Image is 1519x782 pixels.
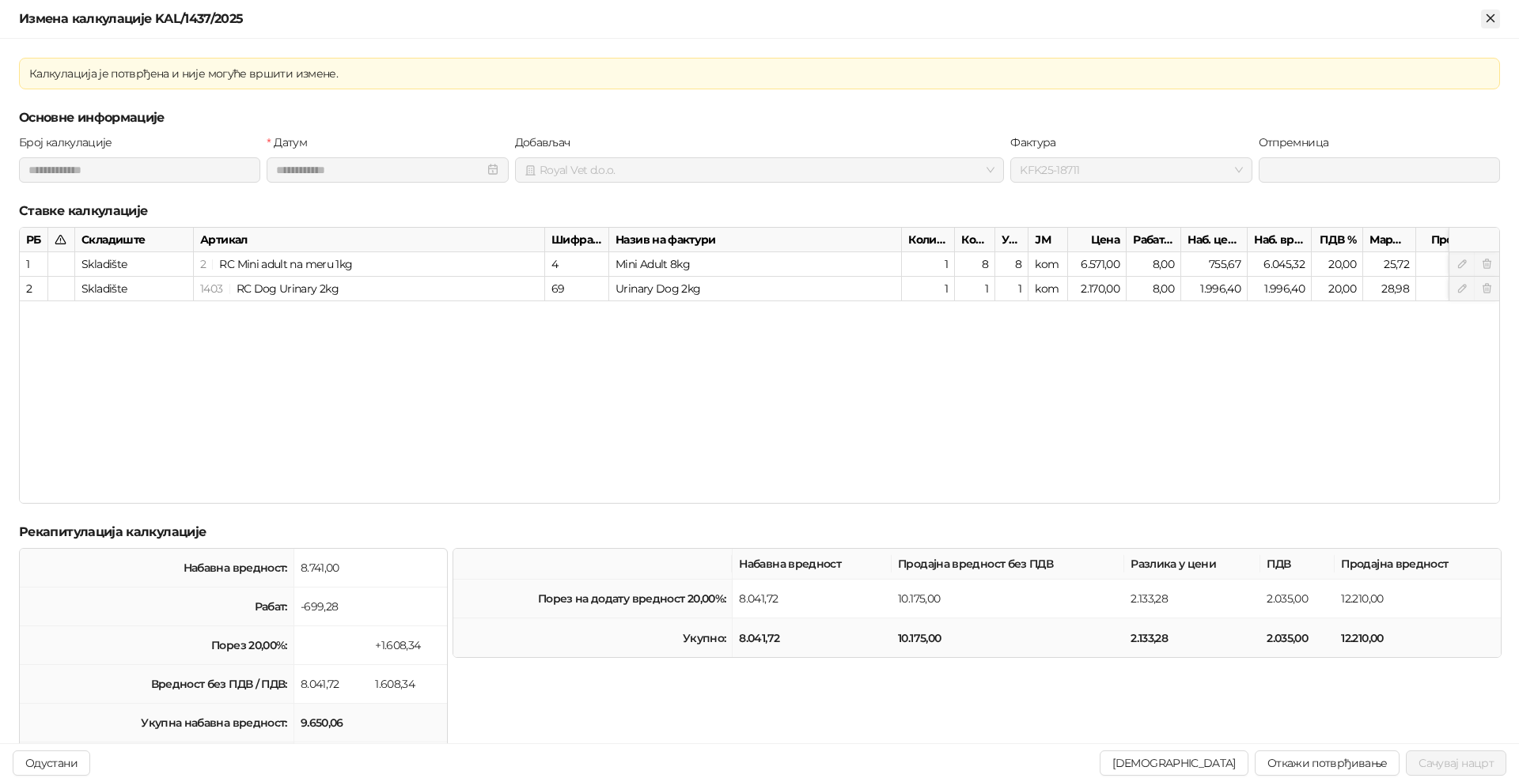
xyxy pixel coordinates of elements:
[75,277,194,301] div: Skladište
[733,618,892,657] td: 8.041,72
[19,9,1481,28] div: Измена калкулације KAL/1437/2025
[995,277,1028,301] div: 1
[29,65,1490,82] div: Калкулација је потврђена и није могуће вршити измене.
[1100,750,1248,776] button: [DEMOGRAPHIC_DATA]
[1248,277,1312,301] div: 1.996,40
[20,626,294,665] td: Порез 20,00%:
[892,549,1124,580] th: Продајна вредност без ПДВ
[1312,252,1363,277] div: 20,00
[200,257,206,271] span: 2
[1260,549,1335,580] th: ПДВ
[1127,228,1181,252] div: Рабат %
[609,252,902,277] div: Mini Adult 8kg
[1127,277,1181,301] div: 8,00
[267,134,316,151] label: Датум
[1010,134,1066,151] label: Фактура
[1124,580,1260,618] td: 2.133,28
[955,277,995,301] div: 1
[1181,277,1248,301] div: 1.996,40
[294,742,369,781] td: 2.133,28
[525,158,995,182] span: Royal Vet d.o.o.
[1312,277,1363,301] div: 20,00
[609,277,902,301] div: Urinary Dog 2kg
[1335,549,1501,580] th: Продајна вредност
[1363,277,1416,301] div: 28,98
[1416,228,1500,252] div: Прод. цена
[200,281,339,296] span: 1403 | RC Dog Urinary 2kg
[1181,228,1248,252] div: Наб. цена
[1248,228,1312,252] div: Наб. вредност
[20,228,48,252] div: РБ
[1406,750,1506,776] button: Сачувај нацрт
[294,549,369,587] td: 8.741,00
[1335,580,1501,618] td: 12.210,00
[1416,277,1500,301] div: 2.575,00
[1363,252,1416,277] div: 25,72
[1181,252,1248,277] div: 755,67
[1259,157,1500,183] input: Отпремница
[1255,750,1400,776] button: Откажи потврђивање
[453,618,733,657] td: Укупно:
[955,228,995,252] div: Кол. у пак.
[19,134,122,151] label: Број калкулације
[733,580,892,618] td: 8.041,72
[955,252,995,277] div: 8
[995,228,1028,252] div: Улазна кол.
[20,665,294,704] td: Вредност без ПДВ / ПДВ:
[902,252,955,277] div: 1
[1028,277,1068,301] div: kom
[75,252,194,277] div: Skladište
[545,277,609,301] div: 69
[1028,228,1068,252] div: ЈМ
[75,228,194,252] div: Складиште
[1248,252,1312,277] div: 6.045,32
[20,587,294,626] td: Рабат:
[733,549,892,580] th: Набавна вредност
[609,228,902,252] div: Назив на фактури
[1335,618,1501,657] td: 12.210,00
[515,134,580,151] label: Добављач
[20,742,294,781] td: Разлика у цени:
[369,626,447,665] td: +1.608,34
[453,580,733,618] td: Порез на додату вредност 20,00%:
[1312,228,1363,252] div: ПДВ %
[1124,618,1260,657] td: 2.133,28
[1028,252,1068,277] div: kom
[19,202,1500,221] h5: Ставке калкулације
[20,704,294,742] td: Укупна набавна вредност:
[200,257,352,271] span: 2 | RC Mini adult na meru 1kg
[995,252,1028,277] div: 8
[1260,618,1335,657] td: 2.035,00
[1481,9,1500,28] button: Close
[20,549,294,587] td: Набавна вредност:
[369,665,447,704] td: 1.608,34
[1259,134,1339,151] label: Отпремница
[1068,277,1127,301] div: 2.170,00
[13,750,90,776] button: Одустани
[545,252,609,277] div: 4
[1124,549,1260,580] th: Разлика у цени
[1112,756,1235,770] span: [DEMOGRAPHIC_DATA]
[294,665,369,704] td: 8.041,72
[1020,158,1242,182] span: KFK25-18711
[200,281,222,296] span: 1403
[1363,228,1416,252] div: Маржа %
[19,108,1500,127] h5: Основне информације
[1416,252,1500,277] div: 950,00
[1127,252,1181,277] div: 8,00
[1260,580,1335,618] td: 2.035,00
[1068,252,1127,277] div: 6.571,00
[276,161,483,179] input: Датум
[194,228,545,252] div: Артикал
[294,704,369,742] td: 9.650,06
[545,228,609,252] div: Шифра на фактури
[26,255,41,273] div: 1
[902,228,955,252] div: Количина
[19,157,260,183] input: Број калкулације
[892,618,1124,657] td: 10.175,00
[892,580,1124,618] td: 10.175,00
[26,280,41,297] div: 2
[1068,228,1127,252] div: Цена
[19,523,1500,542] h5: Рекапитулација калкулације
[902,277,955,301] div: 1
